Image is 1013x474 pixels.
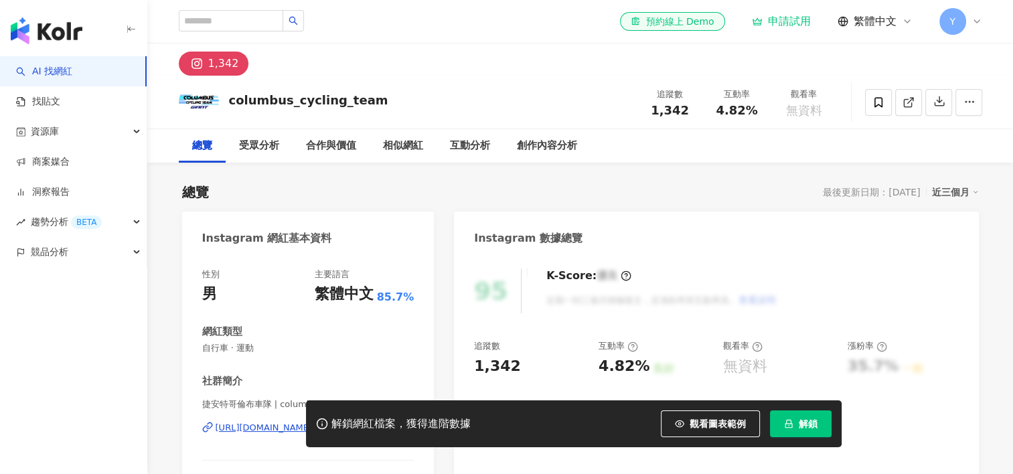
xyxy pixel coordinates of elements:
div: 網紅類型 [202,325,242,339]
a: 預約線上 Demo [620,12,724,31]
div: 1,342 [474,356,521,377]
span: 繁體中文 [854,14,897,29]
img: KOL Avatar [179,82,219,123]
div: 觀看率 [723,340,763,352]
span: 1,342 [651,103,689,117]
div: 性別 [202,268,220,281]
div: 無資料 [723,356,767,377]
div: 總覽 [192,138,212,154]
span: search [289,16,298,25]
div: 合作與價值 [306,138,356,154]
div: 追蹤數 [645,88,696,101]
button: 觀看圖表範例 [661,410,760,437]
span: 自行車 · 運動 [202,342,414,354]
img: logo [11,17,82,44]
div: 互動分析 [450,138,490,154]
button: 解鎖 [770,410,832,437]
div: Instagram 數據總覽 [474,231,582,246]
span: 資源庫 [31,116,59,147]
a: searchAI 找網紅 [16,65,72,78]
div: 1,342 [208,54,239,73]
div: columbus_cycling_team [229,92,388,108]
div: 男 [202,284,217,305]
span: 捷安特哥倫布車隊 | columbus_cycling_team [202,398,414,410]
div: 社群簡介 [202,374,242,388]
div: 4.82% [599,356,649,377]
div: BETA [71,216,102,229]
div: 總覽 [182,183,209,202]
div: 受眾分析 [239,138,279,154]
a: 商案媒合 [16,155,70,169]
span: lock [784,419,793,428]
div: K-Score : [546,268,631,283]
div: 預約線上 Demo [631,15,714,28]
div: 主要語言 [315,268,349,281]
span: 4.82% [716,104,757,117]
span: rise [16,218,25,227]
div: 互動率 [599,340,638,352]
button: 1,342 [179,52,249,76]
div: 最後更新日期：[DATE] [823,187,920,197]
div: 近三個月 [932,183,979,201]
span: 85.7% [377,290,414,305]
span: Y [949,14,955,29]
div: 解鎖網紅檔案，獲得進階數據 [331,417,471,431]
div: 互動率 [712,88,763,101]
span: 解鎖 [799,418,817,429]
span: 趨勢分析 [31,207,102,237]
span: 無資料 [786,104,822,117]
span: 觀看圖表範例 [690,418,746,429]
div: 漲粉率 [848,340,887,352]
a: 找貼文 [16,95,60,108]
div: 觀看率 [779,88,830,101]
div: 創作內容分析 [517,138,577,154]
div: 繁體中文 [315,284,374,305]
div: Instagram 網紅基本資料 [202,231,332,246]
a: 申請試用 [752,15,811,28]
div: 追蹤數 [474,340,500,352]
span: 競品分析 [31,237,68,267]
a: 洞察報告 [16,185,70,199]
div: 相似網紅 [383,138,423,154]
